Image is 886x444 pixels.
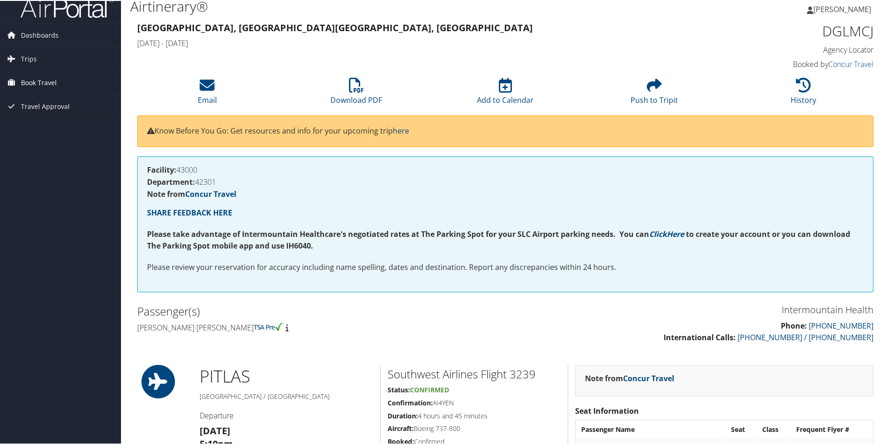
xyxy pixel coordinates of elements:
[137,37,686,47] h4: [DATE] - [DATE]
[147,176,195,186] strong: Department:
[388,397,561,407] h5: AI4YEN
[200,391,373,400] h5: [GEOGRAPHIC_DATA] / [GEOGRAPHIC_DATA]
[758,420,791,437] th: Class
[410,384,449,393] span: Confirmed
[828,58,873,68] a: Concur Travel
[667,228,684,238] a: Here
[147,207,232,217] a: SHARE FEEDBACK HERE
[388,365,561,381] h2: Southwest Airlines Flight 3239
[137,303,498,318] h2: Passenger(s)
[21,23,59,46] span: Dashboards
[147,165,864,173] h4: 43000
[813,3,871,13] span: [PERSON_NAME]
[700,20,873,40] h1: DGLMCJ
[137,322,498,332] h4: [PERSON_NAME] [PERSON_NAME]
[623,372,674,383] a: Concur Travel
[512,303,873,316] h3: Intermountain Health
[585,372,674,383] strong: Note from
[477,82,534,104] a: Add to Calendar
[147,164,176,174] strong: Facility:
[330,82,382,104] a: Download PDF
[388,410,418,419] strong: Duration:
[185,188,236,198] a: Concur Travel
[147,228,649,238] strong: Please take advantage of Intermountain Healthcare's negotiated rates at The Parking Spot for your...
[147,177,864,185] h4: 42301
[198,82,217,104] a: Email
[137,20,533,33] strong: [GEOGRAPHIC_DATA], [GEOGRAPHIC_DATA] [GEOGRAPHIC_DATA], [GEOGRAPHIC_DATA]
[147,188,236,198] strong: Note from
[792,420,872,437] th: Frequent Flyer #
[631,82,678,104] a: Push to Tripit
[254,322,284,330] img: tsa-precheck.png
[200,410,373,420] h4: Departure
[700,44,873,54] h4: Agency Locator
[577,420,725,437] th: Passenger Name
[649,228,667,238] a: Click
[700,58,873,68] h4: Booked by
[147,124,864,136] p: Know Before You Go: Get resources and info for your upcoming trip
[21,94,70,117] span: Travel Approval
[791,82,816,104] a: History
[388,397,433,406] strong: Confirmation:
[575,405,639,415] strong: Seat Information
[21,70,57,94] span: Book Travel
[147,261,864,273] p: Please review your reservation for accuracy including name spelling, dates and destination. Repor...
[388,410,561,420] h5: 4 hours and 45 minutes
[21,47,37,70] span: Trips
[393,125,409,135] a: here
[200,424,230,436] strong: [DATE]
[726,420,757,437] th: Seat
[781,320,807,330] strong: Phone:
[664,331,736,342] strong: International Calls:
[388,384,410,393] strong: Status:
[388,423,561,432] h5: Boeing 737-800
[738,331,873,342] a: [PHONE_NUMBER] / [PHONE_NUMBER]
[809,320,873,330] a: [PHONE_NUMBER]
[388,423,414,432] strong: Aircraft:
[200,364,373,387] h1: PIT LAS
